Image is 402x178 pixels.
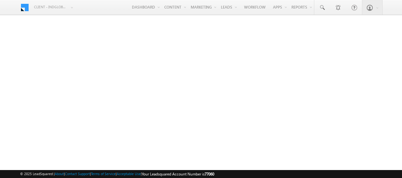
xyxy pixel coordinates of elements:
[55,172,64,176] a: About
[65,172,90,176] a: Contact Support
[34,4,67,10] span: Client - indglobal1 (77060)
[117,172,141,176] a: Acceptable Use
[205,172,214,176] span: 77060
[20,171,214,177] span: © 2025 LeadSquared | | | | |
[142,172,214,176] span: Your Leadsquared Account Number is
[91,172,116,176] a: Terms of Service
